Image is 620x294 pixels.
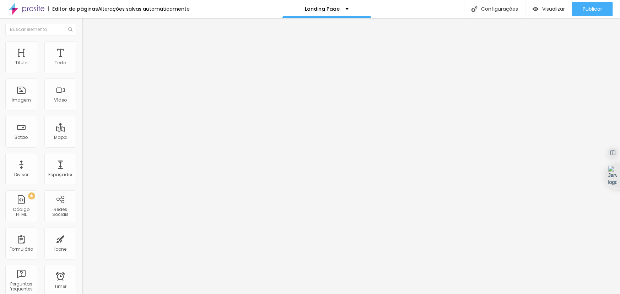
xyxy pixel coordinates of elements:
[98,6,190,11] div: Alterações salvas automaticamente
[55,60,66,65] div: Texto
[82,18,620,294] iframe: Editor
[54,98,67,103] div: Vídeo
[48,172,72,177] div: Espaçador
[48,6,98,11] div: Editor de páginas
[15,60,27,65] div: Título
[7,282,35,292] div: Perguntas frequentes
[542,6,565,12] span: Visualizar
[54,284,66,289] div: Timer
[10,247,33,252] div: Formulário
[471,6,478,12] img: Icone
[7,207,35,217] div: Código HTML
[572,2,613,16] button: Publicar
[54,135,67,140] div: Mapa
[15,135,28,140] div: Botão
[14,172,28,177] div: Divisor
[12,98,31,103] div: Imagem
[5,23,76,36] input: Buscar elemento
[68,27,72,32] img: Icone
[46,207,74,217] div: Redes Sociais
[525,2,572,16] button: Visualizar
[533,6,539,12] img: view-1.svg
[583,6,602,12] span: Publicar
[305,6,340,11] p: Landing Page
[54,247,67,252] div: Ícone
